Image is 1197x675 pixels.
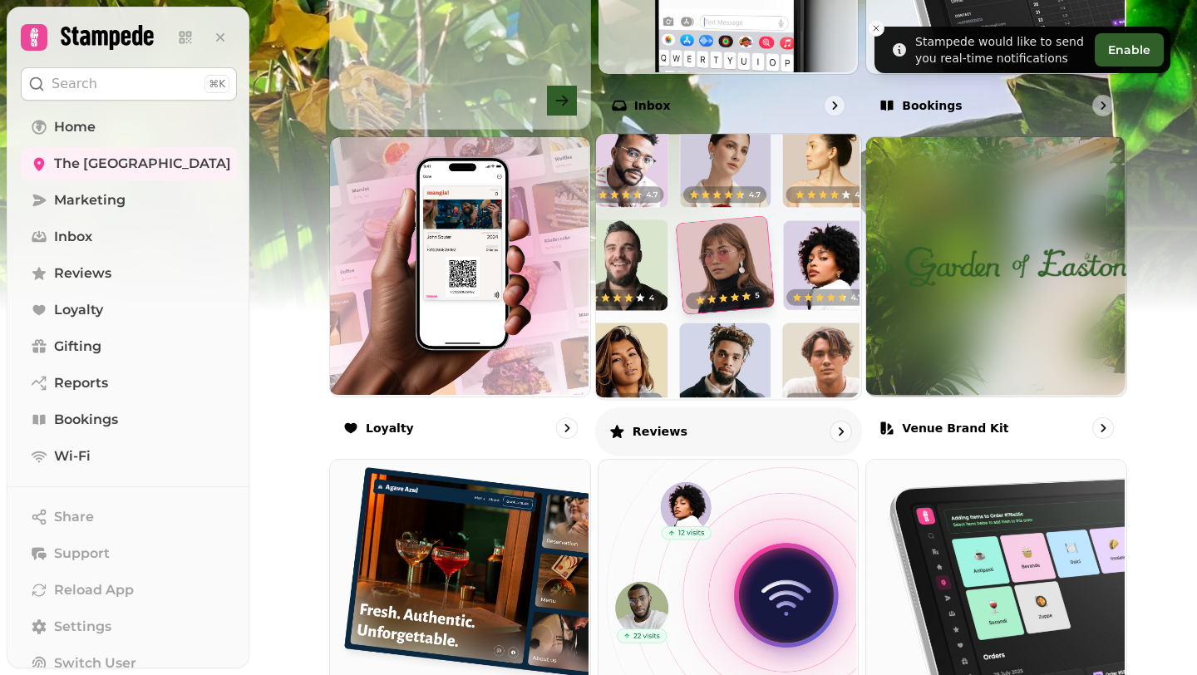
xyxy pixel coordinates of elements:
button: Enable [1095,33,1164,67]
a: Reviews [21,257,237,290]
span: Settings [54,617,111,637]
svg: go to [832,422,849,439]
button: Share [21,500,237,534]
svg: go to [559,420,575,436]
a: Gifting [21,330,237,363]
span: The [GEOGRAPHIC_DATA] [54,154,231,174]
a: The [GEOGRAPHIC_DATA] [21,147,237,180]
p: Loyalty [366,420,414,436]
a: Reports [21,367,237,400]
span: Home [54,117,96,137]
img: Reviews [594,132,859,397]
button: Search⌘K [21,67,237,101]
span: Inbox [54,227,92,247]
p: Search [52,74,97,94]
span: Share [54,507,94,527]
div: ⌘K [204,75,229,93]
p: Venue brand kit [902,420,1008,436]
a: Venue brand kitVenue brand kit [865,136,1127,453]
a: Home [21,111,237,144]
a: Marketing [21,184,237,217]
span: Reload App [54,580,134,600]
svg: go to [826,97,843,114]
span: Wi-Fi [54,446,91,466]
a: Wi-Fi [21,440,237,473]
a: ReviewsReviews [595,133,862,456]
img: Loyalty [328,135,589,396]
p: Reviews [632,422,687,439]
span: Switch User [54,653,136,673]
svg: go to [1095,97,1111,114]
a: Loyalty [21,293,237,327]
svg: go to [1095,420,1111,436]
span: Marketing [54,190,126,210]
span: Loyalty [54,300,103,320]
a: Settings [21,610,237,643]
span: Reports [54,373,108,393]
button: Close toast [868,20,884,37]
p: Bookings [902,97,962,114]
img: aHR0cHM6Ly9maWxlcy5zdGFtcGVkZS5haS9jMDI2ZjdhYi1iNzMzLTQ5NWYtYjFlZC1lZTQ3MWM1MDhhZTYvbWVkaWEvOTY3N... [866,137,1126,397]
button: Reload App [21,574,237,607]
span: Gifting [54,337,101,357]
span: Reviews [54,264,111,283]
div: Stampede would like to send you real-time notifications [915,33,1088,67]
a: Inbox [21,220,237,254]
p: Inbox [634,97,671,114]
span: Support [54,544,110,564]
a: LoyaltyLoyalty [329,136,591,453]
span: Bookings [54,410,118,430]
button: Support [21,537,237,570]
a: Bookings [21,403,237,436]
